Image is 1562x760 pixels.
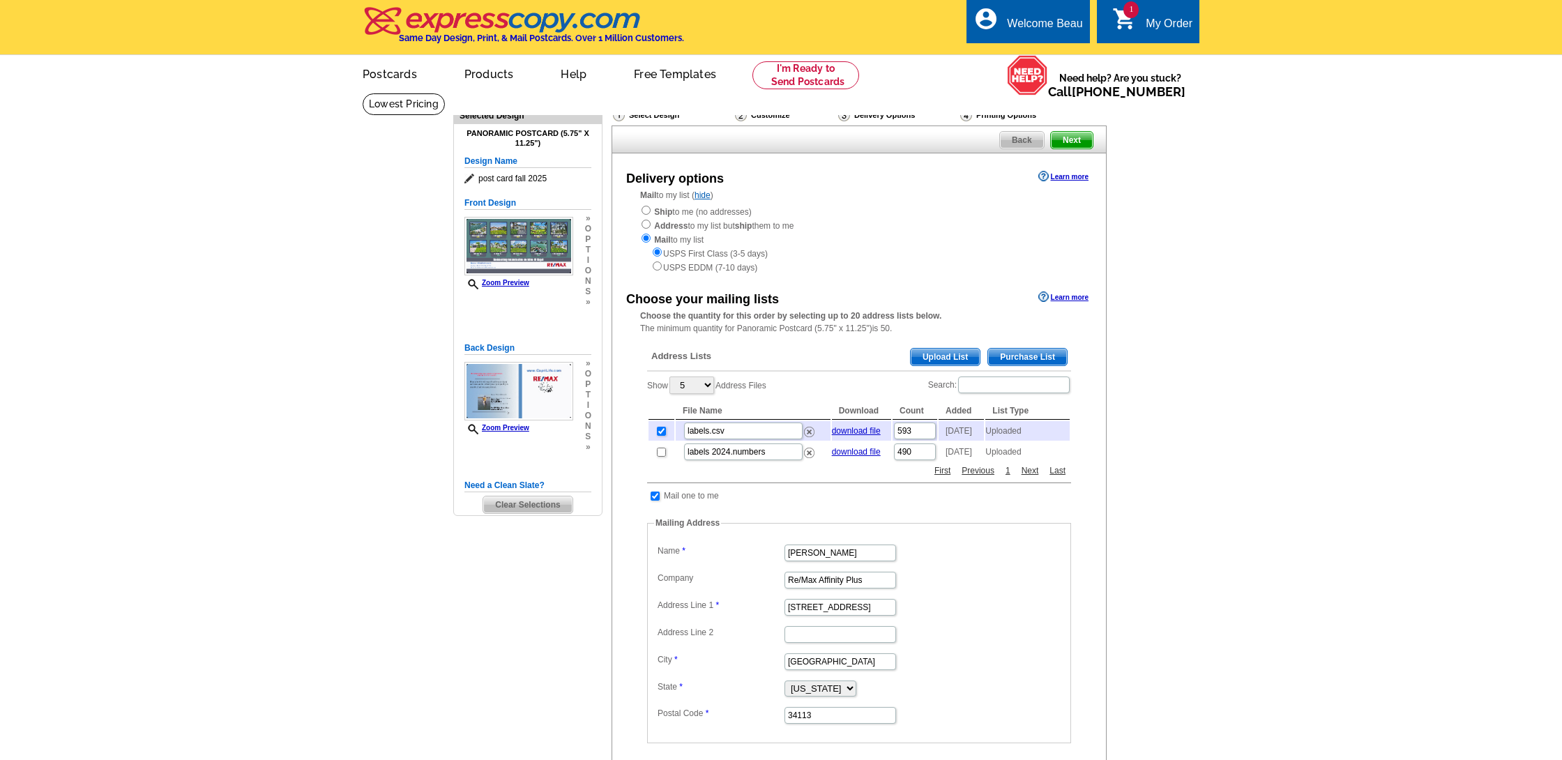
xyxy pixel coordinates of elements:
label: State [658,681,783,693]
span: i [585,400,591,411]
span: Need help? Are you stuck? [1048,71,1192,99]
label: Company [658,572,783,584]
h5: Design Name [464,155,591,168]
span: i [585,255,591,266]
a: Learn more [1038,171,1089,182]
a: Zoom Preview [464,424,529,432]
td: Uploaded [985,442,1070,462]
div: Select Design [612,108,734,126]
td: Uploaded [985,421,1070,441]
div: Choose your mailing lists [626,290,779,309]
span: s [585,287,591,297]
a: download file [832,447,881,457]
a: Back [999,131,1045,149]
td: [DATE] [939,442,984,462]
input: Search: [958,377,1070,393]
a: Learn more [1038,291,1089,303]
span: » [585,297,591,307]
a: 1 shopping_cart My Order [1112,15,1192,33]
a: Help [538,56,609,89]
a: Free Templates [612,56,738,89]
img: small-thumb.jpg [464,362,573,420]
div: USPS First Class (3-5 days) USPS EDDM (7-10 days) [640,246,1078,274]
label: Name [658,545,783,557]
span: p [585,379,591,390]
a: [PHONE_NUMBER] [1072,84,1185,99]
img: small-thumb.jpg [464,217,573,275]
div: Delivery Options [837,108,959,126]
i: shopping_cart [1112,6,1137,31]
strong: ship [735,221,752,231]
h5: Back Design [464,342,591,355]
select: ShowAddress Files [669,377,714,394]
h5: Front Design [464,197,591,210]
img: Customize [735,109,747,121]
a: Next [1018,464,1042,477]
span: o [585,224,591,234]
a: Same Day Design, Print, & Mail Postcards. Over 1 Million Customers. [363,17,684,43]
label: City [658,653,783,666]
a: hide [695,190,711,200]
span: Next [1051,132,1093,149]
strong: Address [654,221,688,231]
img: Delivery Options [838,109,850,121]
div: to me (no addresses) to my list but them to me to my list [640,204,1078,274]
div: The minimum quantity for Panoramic Postcard (5.75" x 11.25")is 50. [612,310,1106,335]
strong: Choose the quantity for this order by selecting up to 20 address lists below. [640,311,941,321]
a: Remove this list [804,424,814,434]
div: Welcome Beau [1007,17,1082,37]
div: Delivery options [626,169,724,188]
a: 1 [1002,464,1014,477]
h4: Panoramic Postcard (5.75" x 11.25") [464,129,591,147]
span: n [585,421,591,432]
label: Address Line 1 [658,599,783,611]
a: Products [442,56,536,89]
img: Printing Options & Summary [960,109,972,121]
label: Address Line 2 [658,626,783,639]
a: Last [1046,464,1069,477]
span: t [585,245,591,255]
a: Previous [958,464,998,477]
span: » [585,358,591,369]
a: Zoom Preview [464,279,529,287]
img: help [1007,55,1048,96]
th: Count [893,402,937,420]
strong: Mail [654,235,670,245]
label: Search: [928,375,1071,395]
span: Address Lists [651,350,711,363]
div: Selected Design [454,109,602,122]
span: Clear Selections [483,496,572,513]
th: File Name [676,402,831,420]
h4: Same Day Design, Print, & Mail Postcards. Over 1 Million Customers. [399,33,684,43]
div: My Order [1146,17,1192,37]
i: account_circle [973,6,999,31]
span: t [585,390,591,400]
span: n [585,276,591,287]
span: » [585,442,591,453]
span: » [585,213,591,224]
span: o [585,266,591,276]
label: Show Address Files [647,375,766,395]
a: Postcards [340,56,439,89]
td: Mail one to me [663,489,720,503]
iframe: LiveChat chat widget [1283,436,1562,760]
div: Printing Options [959,108,1083,122]
img: Select Design [613,109,625,121]
span: o [585,411,591,421]
th: Added [939,402,984,420]
span: s [585,432,591,442]
img: delete.png [804,427,814,437]
span: p [585,234,591,245]
a: First [931,464,954,477]
div: to my list ( ) [612,189,1106,274]
span: Back [1000,132,1044,149]
span: Purchase List [988,349,1067,365]
th: Download [832,402,891,420]
span: 1 [1123,1,1139,18]
h5: Need a Clean Slate? [464,479,591,492]
div: Customize [734,108,837,126]
span: Upload List [911,349,980,365]
span: o [585,369,591,379]
a: Remove this list [804,445,814,455]
legend: Mailing Address [654,517,721,529]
